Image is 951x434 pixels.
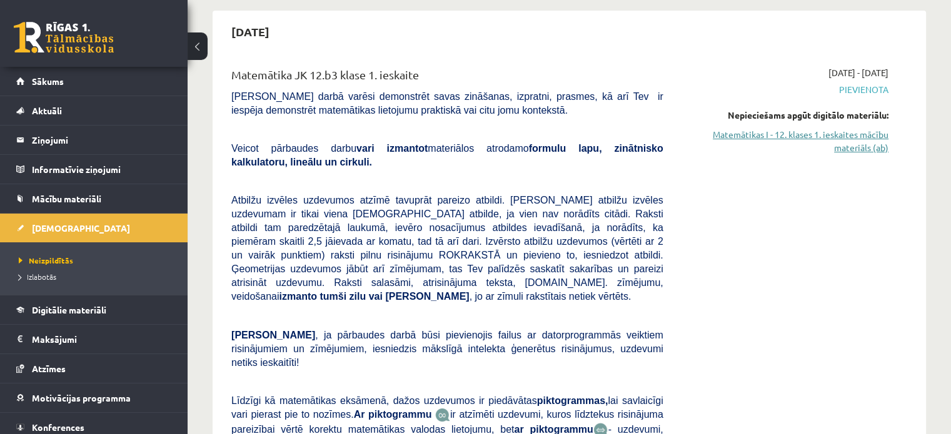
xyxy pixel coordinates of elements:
legend: Maksājumi [32,325,172,353]
span: Digitālie materiāli [32,304,106,315]
a: Izlabotās [19,271,175,282]
span: Sākums [32,76,64,87]
b: izmanto [279,291,317,302]
div: Nepieciešams apgūt digitālo materiālu: [682,109,888,122]
span: Atzīmes [32,363,66,374]
a: Aktuāli [16,96,172,125]
a: Neizpildītās [19,255,175,266]
a: Ziņojumi [16,126,172,154]
a: Motivācijas programma [16,383,172,412]
h2: [DATE] [219,17,282,46]
a: Matemātikas I - 12. klases 1. ieskaites mācību materiāls (ab) [682,128,888,154]
span: [DATE] - [DATE] [828,66,888,79]
a: Maksājumi [16,325,172,353]
span: [PERSON_NAME] darbā varēsi demonstrēt savas zināšanas, izpratni, prasmes, kā arī Tev ir iespēja d... [231,91,663,116]
span: Aktuāli [32,105,62,116]
a: Informatīvie ziņojumi [16,155,172,184]
a: Digitālie materiāli [16,295,172,324]
b: piktogrammas, [537,395,608,406]
a: [DEMOGRAPHIC_DATA] [16,214,172,242]
div: Matemātika JK 12.b3 klase 1. ieskaite [231,66,663,89]
span: Veicot pārbaudes darbu materiālos atrodamo [231,143,663,167]
span: Motivācijas programma [32,392,131,403]
span: Līdzīgi kā matemātikas eksāmenā, dažos uzdevumos ir piedāvātas lai savlaicīgi vari pierast pie to... [231,395,663,420]
img: JfuEzvunn4EvwAAAAASUVORK5CYII= [435,408,450,422]
span: Izlabotās [19,272,56,282]
a: Sākums [16,67,172,96]
span: [DEMOGRAPHIC_DATA] [32,222,130,234]
a: Mācību materiāli [16,184,172,213]
legend: Informatīvie ziņojumi [32,155,172,184]
span: Atbilžu izvēles uzdevumos atzīmē tavuprāt pareizo atbildi. [PERSON_NAME] atbilžu izvēles uzdevuma... [231,195,663,302]
a: Rīgas 1. Tālmācības vidusskola [14,22,114,53]
b: tumši zilu vai [PERSON_NAME] [320,291,469,302]
b: Ar piktogrammu [354,409,432,420]
a: Atzīmes [16,354,172,383]
span: Konferences [32,422,84,433]
span: Neizpildītās [19,255,73,265]
legend: Ziņojumi [32,126,172,154]
span: Mācību materiāli [32,193,101,204]
span: , ja pārbaudes darbā būsi pievienojis failus ar datorprogrammās veiktiem risinājumiem un zīmējumi... [231,330,663,368]
b: formulu lapu, zinātnisko kalkulatoru, lineālu un cirkuli. [231,143,663,167]
b: vari izmantot [356,143,428,154]
span: [PERSON_NAME] [231,330,315,340]
span: Pievienota [682,83,888,96]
